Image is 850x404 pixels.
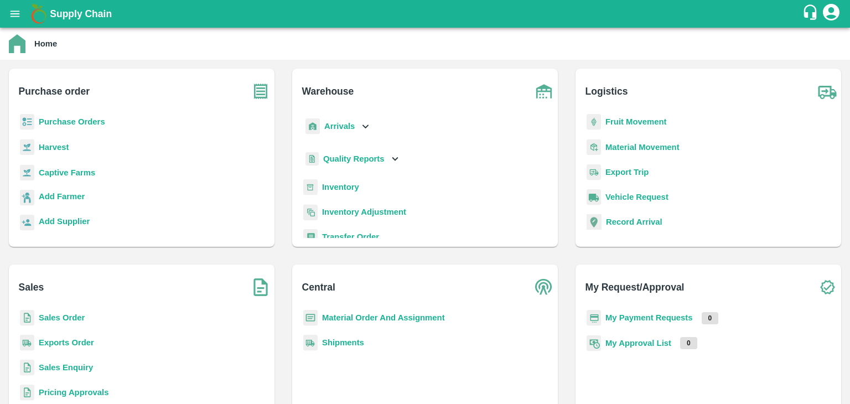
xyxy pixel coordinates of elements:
[585,84,628,99] b: Logistics
[813,77,841,105] img: truck
[587,139,601,156] img: material
[322,338,364,347] a: Shipments
[587,189,601,205] img: vehicle
[247,273,274,301] img: soSales
[605,117,667,126] a: Fruit Movement
[20,190,34,206] img: farmer
[530,77,558,105] img: warehouse
[28,3,50,25] img: logo
[322,232,379,241] a: Transfer Order
[587,335,601,351] img: approval
[530,273,558,301] img: central
[323,154,385,163] b: Quality Reports
[247,77,274,105] img: purchase
[303,179,318,195] img: whInventory
[303,148,401,170] div: Quality Reports
[50,6,802,22] a: Supply Chain
[19,84,90,99] b: Purchase order
[322,208,406,216] a: Inventory Adjustment
[303,335,318,351] img: shipments
[605,168,649,177] a: Export Trip
[605,143,680,152] a: Material Movement
[20,335,34,351] img: shipments
[20,215,34,231] img: supplier
[303,310,318,326] img: centralMaterial
[39,217,90,226] b: Add Supplier
[20,310,34,326] img: sales
[39,117,105,126] a: Purchase Orders
[34,39,57,48] b: Home
[39,143,69,152] a: Harvest
[305,152,319,166] img: qualityReport
[585,279,685,295] b: My Request/Approval
[20,114,34,130] img: reciept
[322,183,359,191] a: Inventory
[303,114,372,139] div: Arrivals
[50,8,112,19] b: Supply Chain
[587,114,601,130] img: fruit
[821,2,841,25] div: account of current user
[39,313,85,322] a: Sales Order
[702,312,719,324] p: 0
[39,363,93,372] a: Sales Enquiry
[813,273,841,301] img: check
[587,164,601,180] img: delivery
[605,313,693,322] a: My Payment Requests
[39,190,85,205] a: Add Farmer
[39,338,94,347] a: Exports Order
[19,279,44,295] b: Sales
[802,4,821,24] div: customer-support
[2,1,28,27] button: open drawer
[302,84,354,99] b: Warehouse
[39,215,90,230] a: Add Supplier
[322,313,445,322] a: Material Order And Assignment
[20,360,34,376] img: sales
[20,139,34,156] img: harvest
[39,168,95,177] a: Captive Farms
[39,192,85,201] b: Add Farmer
[605,339,671,348] a: My Approval List
[606,217,662,226] a: Record Arrival
[303,204,318,220] img: inventory
[324,122,355,131] b: Arrivals
[20,164,34,181] img: harvest
[605,193,668,201] a: Vehicle Request
[305,118,320,134] img: whArrival
[587,310,601,326] img: payment
[302,279,335,295] b: Central
[303,229,318,245] img: whTransfer
[39,388,108,397] a: Pricing Approvals
[680,337,697,349] p: 0
[9,34,25,53] img: home
[587,214,602,230] img: recordArrival
[20,385,34,401] img: sales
